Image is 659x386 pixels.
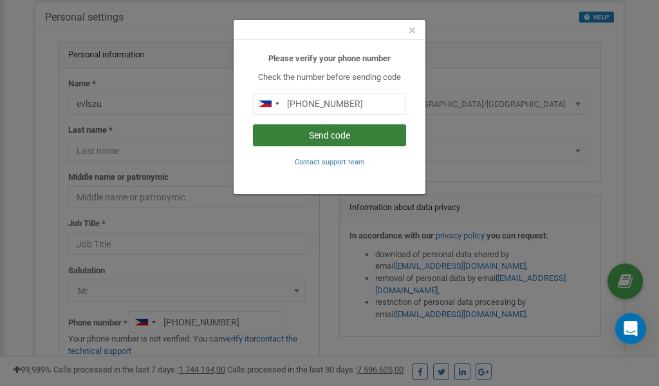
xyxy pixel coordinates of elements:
[615,313,646,344] div: Open Intercom Messenger
[409,24,416,37] button: Close
[253,72,406,84] p: Check the number before sending code
[254,93,283,114] div: Telephone country code
[253,124,406,146] button: Send code
[295,157,365,166] a: Contact support team
[253,93,406,115] input: 0905 123 4567
[409,23,416,38] span: ×
[295,158,365,166] small: Contact support team
[268,53,391,63] b: Please verify your phone number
